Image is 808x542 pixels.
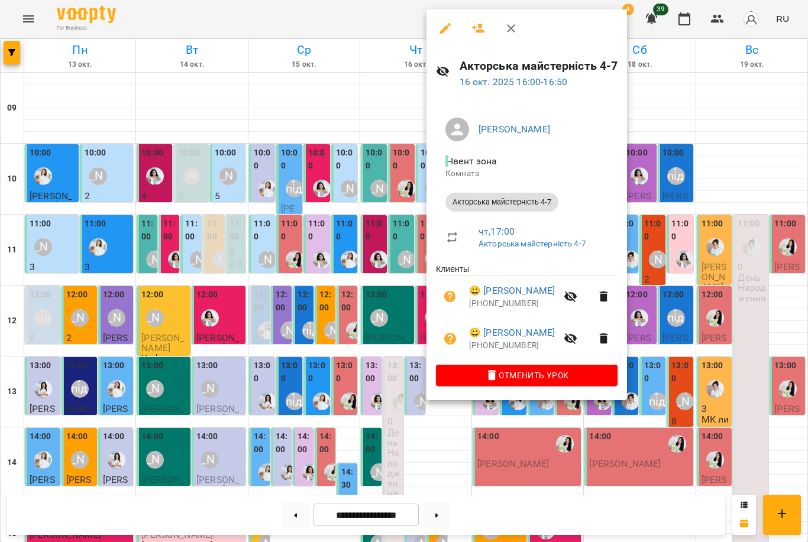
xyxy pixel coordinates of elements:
a: чт , 17:00 [479,226,515,237]
p: [PHONE_NUMBER] [469,340,557,352]
button: Визит пока не оплачен. Добавить оплату? [436,283,464,311]
p: [PHONE_NUMBER] [469,298,557,310]
a: 16 окт. 2025 16:00-16:50 [460,76,568,87]
a: [PERSON_NAME] [479,124,550,135]
span: Акторська майстерність 4-7 [445,197,558,207]
a: 😀 [PERSON_NAME] [469,326,555,340]
p: Комната [445,168,608,180]
span: - Івент зона [445,155,500,167]
h6: Акторська майстерність 4-7 [460,57,618,75]
a: Акторська майстерність 4-7 [479,239,586,248]
span: Отменить Урок [445,368,608,382]
ul: Клиенты [436,263,618,364]
button: Отменить Урок [436,365,618,386]
button: Визит пока не оплачен. Добавить оплату? [436,324,464,353]
a: 😀 [PERSON_NAME] [469,284,555,298]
